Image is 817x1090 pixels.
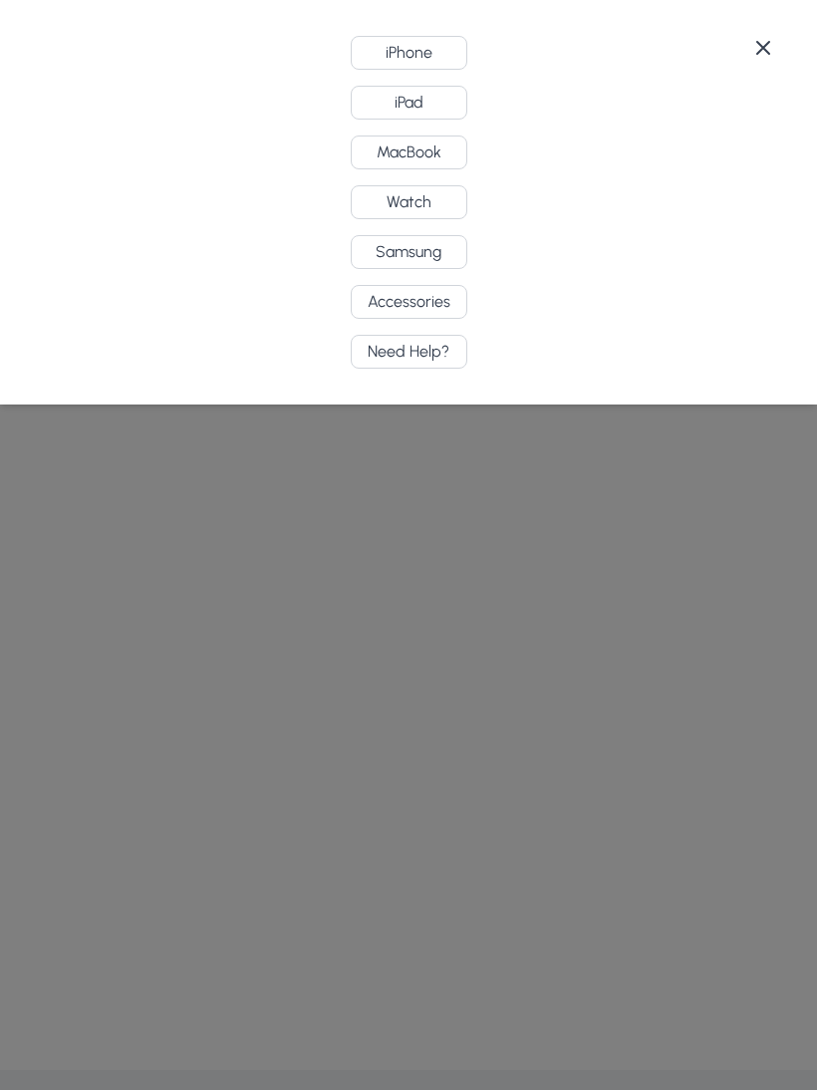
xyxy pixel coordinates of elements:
[351,86,467,120] button: iPad
[351,235,467,269] button: Samsung
[351,185,467,219] button: Watch
[351,285,467,319] button: Accessories
[351,136,467,169] button: MacBook
[351,335,467,369] button: Need Help?
[351,36,467,70] button: iPhone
